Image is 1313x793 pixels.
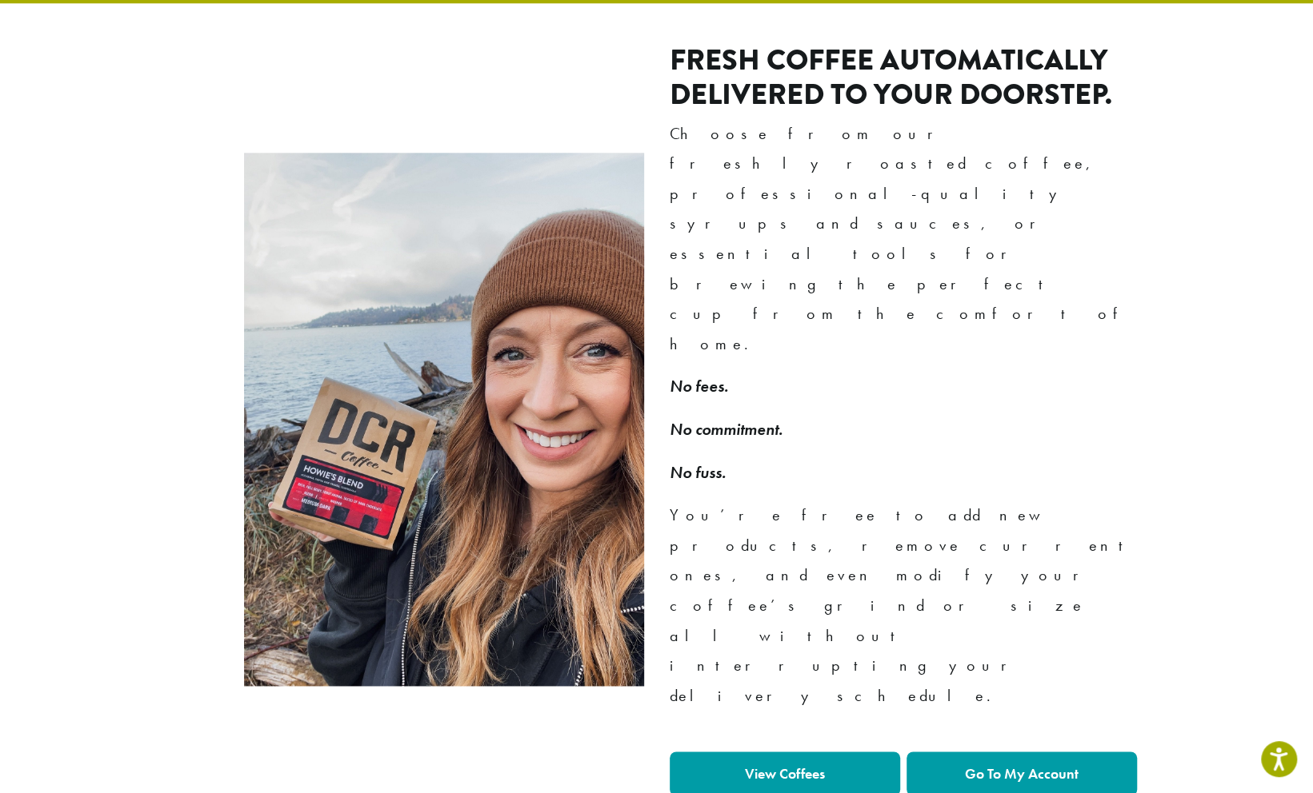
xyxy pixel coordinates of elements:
[670,43,1137,112] h2: Fresh coffee automatically delivered to your doorstep.
[965,764,1079,783] strong: Go To My Account
[670,462,726,483] em: No fuss.
[670,419,783,440] em: No commitment.
[670,376,728,396] em: No fees.
[670,119,1137,360] p: Choose from our freshly roasted coffee, professional-quality syrups and sauces, or essential tool...
[670,500,1137,711] p: You’re free to add new products, remove current ones, and even modify your coffee’s grind or size...
[745,764,825,783] strong: View Coffees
